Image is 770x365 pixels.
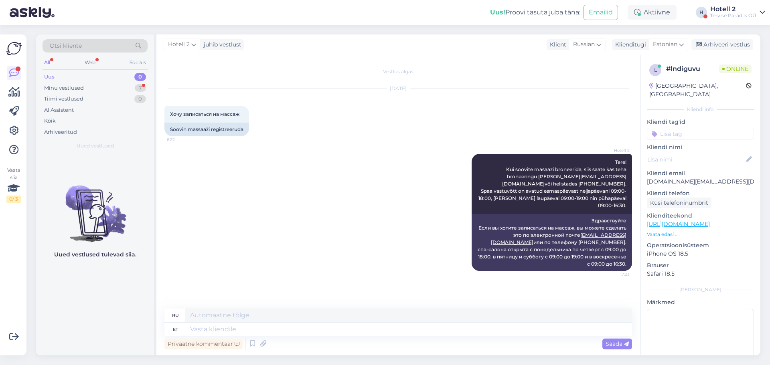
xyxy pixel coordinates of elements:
[167,137,197,143] span: 6:22
[647,241,754,250] p: Operatsioonisüsteem
[647,169,754,177] p: Kliendi email
[201,40,241,49] div: juhib vestlust
[719,65,752,73] span: Online
[710,12,756,19] div: Tervise Paradiis OÜ
[44,95,83,103] div: Tiimi vestlused
[696,7,707,18] div: H
[490,8,505,16] b: Uus!
[606,340,629,347] span: Saada
[135,84,146,92] div: 7
[647,106,754,113] div: Kliendi info
[478,159,628,208] span: Tere! Kui soovite masaazi broneerida, siis saate kas teha broneeringu [PERSON_NAME] või helistade...
[547,40,566,49] div: Klient
[172,309,179,322] div: ru
[647,177,754,186] p: [DOMAIN_NAME][EMAIL_ADDRESS][DOMAIN_NAME]
[164,123,249,136] div: Soovin massaaži registreeruda
[628,5,677,20] div: Aktiivne
[647,212,754,220] p: Klienditeekond
[647,250,754,258] p: iPhone OS 18.5
[43,57,52,68] div: All
[168,40,190,49] span: Hotell 2
[83,57,97,68] div: Web
[170,111,239,117] span: Хочу записаться на массаж
[77,142,114,149] span: Uued vestlused
[647,231,754,238] p: Vaata edasi ...
[44,84,84,92] div: Minu vestlused
[647,298,754,307] p: Märkmed
[647,155,745,164] input: Lisa nimi
[666,64,719,74] div: # lndiguvu
[600,271,630,277] span: 7:23
[710,6,756,12] div: Hotell 2
[647,261,754,270] p: Brauser
[128,57,148,68] div: Socials
[134,95,146,103] div: 0
[584,5,618,20] button: Emailid
[654,67,657,73] span: l
[6,167,21,203] div: Vaata siia
[44,73,55,81] div: Uus
[6,41,22,56] img: Askly Logo
[647,189,754,198] p: Kliendi telefon
[50,42,82,50] span: Otsi kliente
[647,128,754,140] input: Lisa tag
[573,40,595,49] span: Russian
[44,106,74,114] div: AI Assistent
[472,214,632,271] div: Здравствуйте Если вы хотите записаться на массаж, вы можете сделать это по электронной почте или ...
[44,117,56,125] div: Kõik
[600,147,630,153] span: Hotell 2
[653,40,677,49] span: Estonian
[36,171,154,243] img: No chats
[710,6,765,19] a: Hotell 2Tervise Paradiis OÜ
[490,8,580,17] div: Proovi tasuta juba täna:
[6,196,21,203] div: 0 / 3
[691,39,753,50] div: Arhiveeri vestlus
[164,85,632,92] div: [DATE]
[647,198,711,208] div: Küsi telefoninumbrit
[647,270,754,278] p: Safari 18.5
[173,323,178,336] div: et
[612,40,646,49] div: Klienditugi
[54,250,136,259] p: Uued vestlused tulevad siia.
[134,73,146,81] div: 0
[649,82,746,99] div: [GEOGRAPHIC_DATA], [GEOGRAPHIC_DATA]
[164,339,243,349] div: Privaatne kommentaar
[647,143,754,151] p: Kliendi nimi
[44,128,77,136] div: Arhiveeritud
[647,286,754,293] div: [PERSON_NAME]
[647,220,710,228] a: [URL][DOMAIN_NAME]
[164,68,632,75] div: Vestlus algas
[647,118,754,126] p: Kliendi tag'id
